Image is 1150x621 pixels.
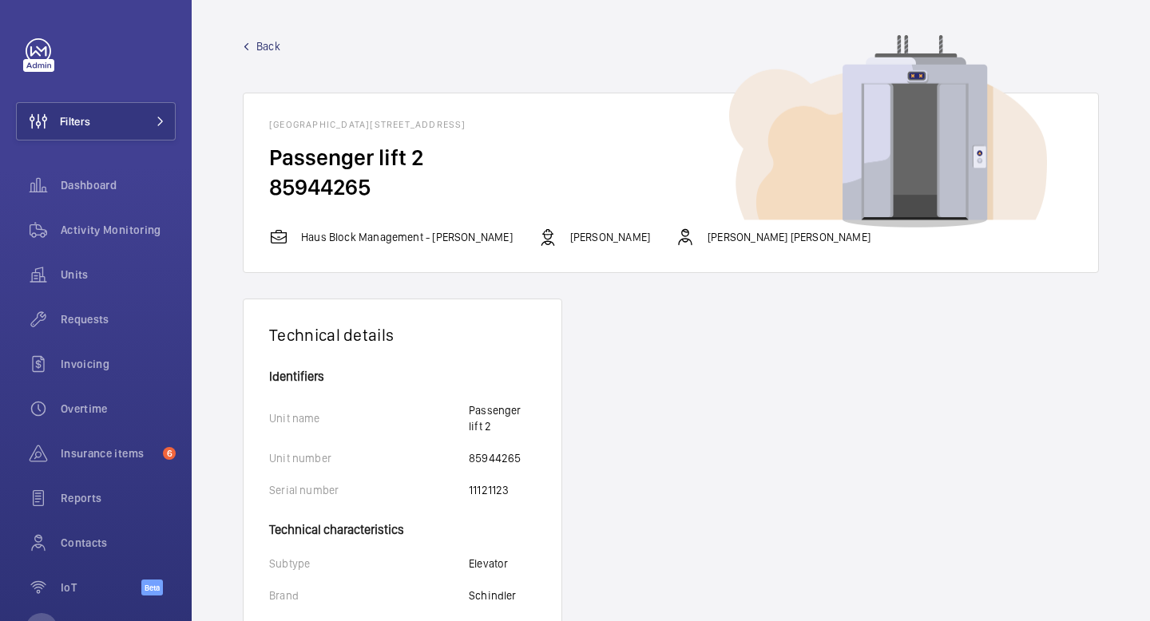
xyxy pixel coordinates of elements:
[61,267,176,283] span: Units
[469,587,517,603] p: Schindler
[469,450,521,466] p: 85944265
[61,535,176,551] span: Contacts
[269,450,469,466] p: Unit number
[61,490,176,506] span: Reports
[61,579,141,595] span: IoT
[729,35,1047,228] img: device image
[269,119,1073,130] h1: [GEOGRAPHIC_DATA][STREET_ADDRESS]
[61,445,157,461] span: Insurance items
[269,514,536,536] h4: Technical characteristics
[269,172,1073,202] h2: 85944265
[469,482,509,498] p: 11121123
[269,325,536,345] h1: Technical details
[256,38,280,54] span: Back
[16,102,176,140] button: Filters
[61,356,176,372] span: Invoicing
[163,447,176,460] span: 6
[469,402,536,434] p: Passenger lift 2
[61,177,176,193] span: Dashboard
[269,587,469,603] p: Brand
[708,229,870,245] p: [PERSON_NAME] [PERSON_NAME]
[570,229,650,245] p: [PERSON_NAME]
[141,579,163,595] span: Beta
[61,222,176,238] span: Activity Monitoring
[269,143,1073,172] h2: Passenger lift 2
[301,229,513,245] p: Haus Block Management - [PERSON_NAME]
[61,311,176,327] span: Requests
[269,482,469,498] p: Serial number
[60,113,90,129] span: Filters
[269,410,469,426] p: Unit name
[469,556,508,572] p: Elevator
[269,370,536,383] h4: Identifiers
[269,556,469,572] p: Subtype
[61,401,176,417] span: Overtime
